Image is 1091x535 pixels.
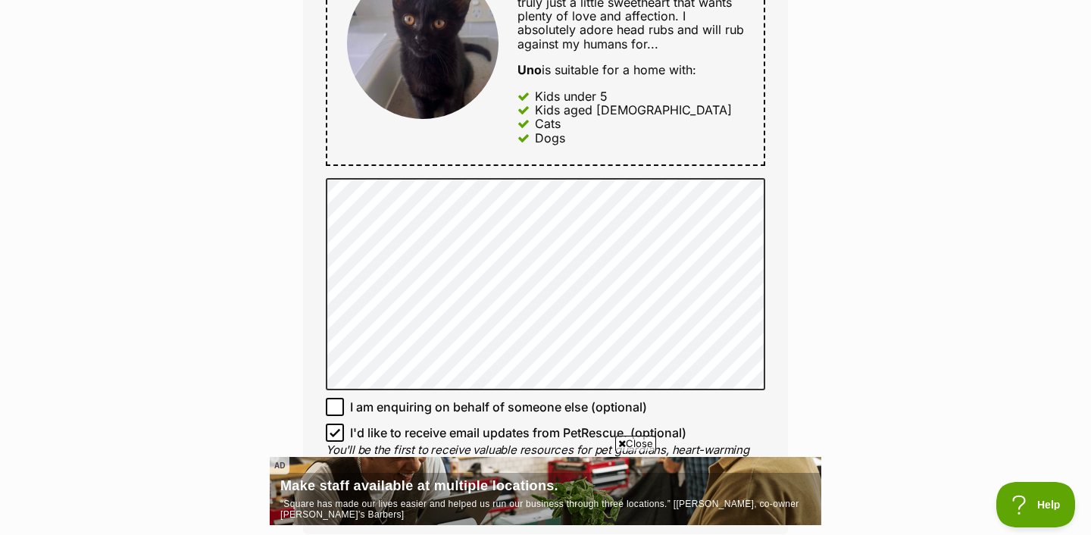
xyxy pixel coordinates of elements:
span: Close [615,436,656,451]
div: Kids aged [DEMOGRAPHIC_DATA] [535,103,732,117]
strong: Uno [517,62,542,77]
div: Cats [535,117,561,130]
span: “Square has made our lives easier and helped us run our business through three locations.” [[PERS... [11,42,541,63]
span: I am enquiring on behalf of someone else (optional) [350,398,647,416]
p: You'll be the first to receive valuable resources for pet guardians, heart-warming happy tails of... [326,442,765,493]
p: Make staff available at multiple locations. [11,21,541,37]
iframe: Help Scout Beacon - Open [996,482,1076,527]
div: is suitable for a home with: [517,63,744,77]
span: I'd like to receive email updates from PetRescue. (optional) [350,424,686,442]
div: Dogs [535,131,565,145]
span: AD [270,457,289,474]
div: Kids under 5 [535,89,608,103]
